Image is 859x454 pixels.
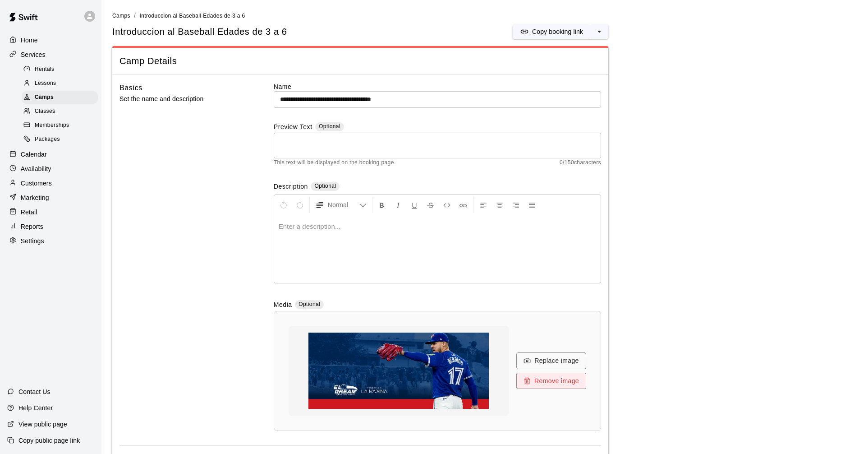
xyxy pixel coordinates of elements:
span: Optional [314,183,336,189]
a: Reports [7,220,94,233]
span: Lessons [35,79,56,88]
span: 0 / 150 characters [560,158,601,167]
button: Justify Align [524,197,540,213]
span: Camp Details [119,55,601,67]
div: Rentals [22,63,98,76]
h5: Introduccion al Baseball Edades de 3 a 6 [112,26,287,38]
button: Right Align [508,197,524,213]
span: Camps [112,13,130,19]
div: Packages [22,133,98,146]
button: Replace image [516,352,586,369]
p: Copy public page link [18,436,80,445]
div: Camps [22,91,98,104]
label: Preview Text [274,122,312,133]
span: This text will be displayed on the booking page. [274,158,396,167]
button: Format Italics [390,197,406,213]
p: Availability [21,164,51,173]
div: split button [513,24,608,39]
label: Name [274,82,601,91]
nav: breadcrumb [112,11,848,21]
p: View public page [18,420,67,429]
span: Memberships [35,121,69,130]
span: Classes [35,107,55,116]
a: Classes [22,105,101,119]
span: Normal [328,200,359,209]
label: Description [274,182,308,192]
button: Format Underline [407,197,422,213]
span: Introduccion al Baseball Edades de 3 a 6 [139,13,245,19]
p: Settings [21,236,44,246]
button: Format Bold [374,197,390,213]
button: Undo [276,197,291,213]
button: Insert Link [455,197,471,213]
button: Remove image [516,373,586,389]
a: Customers [7,176,94,190]
button: Redo [292,197,308,213]
p: Home [21,36,38,45]
img: Service image [308,326,489,416]
button: Formatting Options [312,197,370,213]
p: Customers [21,179,52,188]
p: Help Center [18,403,53,412]
span: Optional [299,301,320,307]
a: Memberships [22,119,101,133]
div: Memberships [22,119,98,132]
a: Lessons [22,76,101,90]
button: Insert Code [439,197,455,213]
a: Camps [22,91,101,105]
a: Packages [22,133,101,147]
p: Copy booking link [532,27,583,36]
a: Settings [7,234,94,248]
p: Set the name and description [119,93,245,105]
span: Camps [35,93,54,102]
button: Left Align [476,197,491,213]
p: Calendar [21,150,47,159]
a: Marketing [7,191,94,204]
a: Camps [112,12,130,19]
a: Calendar [7,148,94,161]
p: Retail [21,208,37,217]
button: Copy booking link [513,24,590,39]
h6: Basics [119,82,142,94]
p: Services [21,50,46,59]
span: Packages [35,135,60,144]
div: Classes [22,105,98,118]
a: Services [7,48,94,61]
span: Optional [319,123,340,130]
div: Lessons [22,77,98,90]
button: Center Align [492,197,507,213]
a: Availability [7,162,94,176]
button: Format Strikethrough [423,197,438,213]
p: Reports [21,222,43,231]
p: Contact Us [18,387,51,396]
p: Marketing [21,193,49,202]
span: Rentals [35,65,55,74]
a: Rentals [22,62,101,76]
a: Retail [7,205,94,219]
a: Home [7,33,94,47]
label: Media [274,300,292,310]
li: / [134,11,136,20]
button: select merge strategy [590,24,608,39]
